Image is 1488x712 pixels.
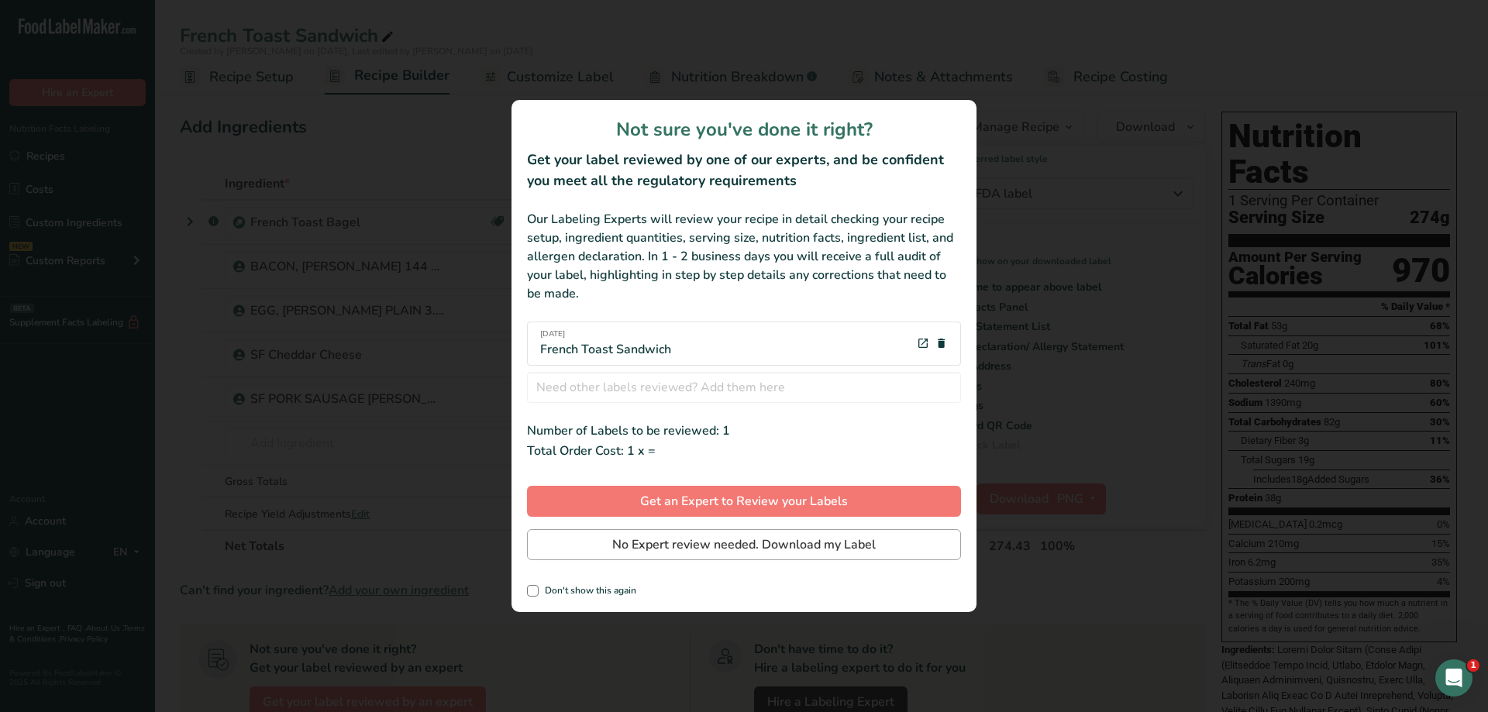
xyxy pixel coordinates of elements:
span: [DATE] [540,328,671,340]
button: Get an Expert to Review your Labels [527,486,961,517]
div: Our Labeling Experts will review your recipe in detail checking your recipe setup, ingredient qua... [527,210,961,303]
button: No Expert review needed. Download my Label [527,529,961,560]
span: Don't show this again [539,585,636,597]
input: Need other labels reviewed? Add them here [527,372,961,403]
div: Number of Labels to be reviewed: 1 [527,421,961,440]
span: 1 [1467,659,1479,672]
span: No Expert review needed. Download my Label [612,535,876,554]
h2: Get your label reviewed by one of our experts, and be confident you meet all the regulatory requi... [527,150,961,191]
div: Total Order Cost: 1 x = [527,440,961,461]
span: Get an Expert to Review your Labels [640,492,848,511]
h1: Not sure you've done it right? [527,115,961,143]
iframe: Intercom live chat [1435,659,1472,697]
div: French Toast Sandwich [540,328,671,359]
